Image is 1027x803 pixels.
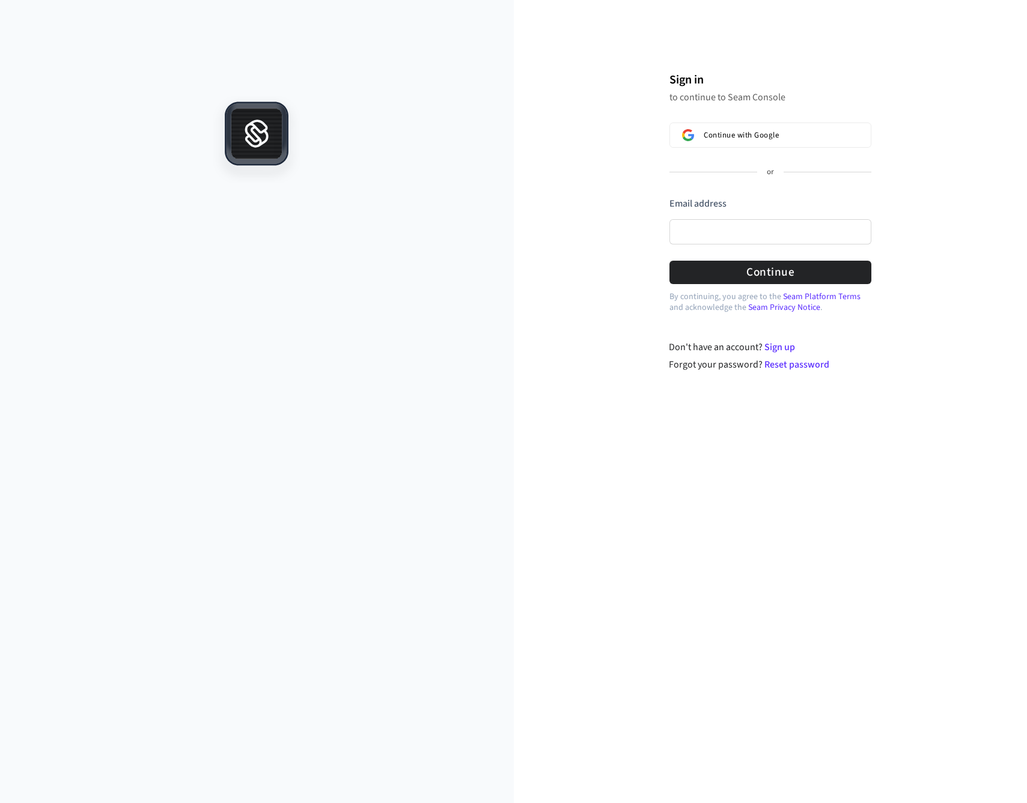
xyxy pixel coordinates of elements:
div: Forgot your password? [669,357,871,372]
a: Seam Platform Terms [783,291,861,303]
button: Continue [669,261,871,284]
img: Sign in with Google [682,129,694,141]
button: Sign in with GoogleContinue with Google [669,123,871,148]
h1: Sign in [669,71,871,89]
a: Sign up [764,341,795,354]
p: By continuing, you agree to the and acknowledge the . [669,291,871,313]
p: or [767,167,774,178]
span: Continue with Google [704,130,779,140]
div: Don't have an account? [669,340,871,354]
p: to continue to Seam Console [669,91,871,103]
a: Seam Privacy Notice [748,302,820,314]
label: Email address [669,197,727,210]
a: Reset password [764,358,829,371]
